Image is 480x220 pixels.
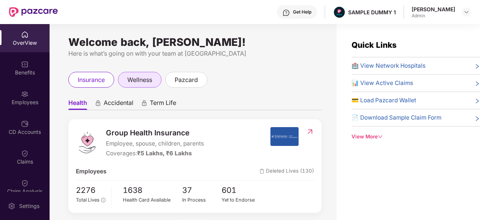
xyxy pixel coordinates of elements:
div: View More [352,133,480,141]
img: deleteIcon [260,169,264,174]
span: right [474,80,480,88]
img: New Pazcare Logo [9,7,58,17]
div: animation [141,100,148,106]
div: Coverages: [106,149,204,158]
img: svg+xml;base64,PHN2ZyBpZD0iQ2xhaW0iIHhtbG5zPSJodHRwOi8vd3d3LnczLm9yZy8yMDAwL3N2ZyIgd2lkdGg9IjIwIi... [21,179,29,187]
span: 📄 Download Sample Claim Form [352,113,441,122]
div: SAMPLE DUMMY 1 [348,9,396,16]
img: svg+xml;base64,PHN2ZyBpZD0iU2V0dGluZy0yMHgyMCIgeG1sbnM9Imh0dHA6Ly93d3cudzMub3JnLzIwMDAvc3ZnIiB3aW... [8,202,15,210]
img: Pazcare_Alternative_logo-01-01.png [334,7,345,18]
div: animation [95,100,101,106]
span: Employees [76,167,106,176]
span: 601 [222,184,261,197]
img: svg+xml;base64,PHN2ZyBpZD0iQmVuZWZpdHMiIHhtbG5zPSJodHRwOi8vd3d3LnczLm9yZy8yMDAwL3N2ZyIgd2lkdGg9Ij... [21,61,29,68]
img: insurerIcon [270,127,299,146]
span: 💳 Load Pazcard Wallet [352,96,416,105]
span: 1638 [123,184,182,197]
span: Quick Links [352,40,397,50]
span: 🏥 View Network Hospitals [352,61,426,70]
span: insurance [78,75,105,85]
span: ₹5 Lakhs, ₹6 Lakhs [137,150,192,157]
span: Health [68,99,87,110]
span: Deleted Lives (130) [260,167,314,176]
span: pazcard [175,75,198,85]
div: [PERSON_NAME] [412,6,455,13]
span: Total Lives [76,197,100,203]
span: info-circle [101,198,105,202]
div: Admin [412,13,455,19]
span: Group Health Insurance [106,127,204,138]
img: svg+xml;base64,PHN2ZyBpZD0iQ2xhaW0iIHhtbG5zPSJodHRwOi8vd3d3LnczLm9yZy8yMDAwL3N2ZyIgd2lkdGg9IjIwIi... [21,150,29,157]
span: 📊 View Active Claims [352,79,413,88]
div: Get Help [293,9,311,15]
span: 2276 [76,184,106,197]
span: right [474,97,480,105]
div: Settings [17,202,42,210]
img: svg+xml;base64,PHN2ZyBpZD0iQ0RfQWNjb3VudHMiIGRhdGEtbmFtZT0iQ0QgQWNjb3VudHMiIHhtbG5zPSJodHRwOi8vd3... [21,120,29,127]
span: Accidental [104,99,133,110]
span: 37 [182,184,222,197]
span: wellness [127,75,152,85]
span: right [474,63,480,70]
div: Yet to Endorse [222,196,261,204]
div: Health Card Available [123,196,182,204]
span: Employee, spouse, children, parents [106,139,204,148]
span: right [474,115,480,122]
img: svg+xml;base64,PHN2ZyBpZD0iSGVscC0zMngzMiIgeG1sbnM9Imh0dHA6Ly93d3cudzMub3JnLzIwMDAvc3ZnIiB3aWR0aD... [282,9,290,17]
img: logo [76,131,98,154]
div: In Process [182,196,222,204]
span: Term Life [150,99,176,110]
div: Welcome back, [PERSON_NAME]! [68,39,322,45]
img: svg+xml;base64,PHN2ZyBpZD0iRW1wbG95ZWVzIiB4bWxucz0iaHR0cDovL3d3dy53My5vcmcvMjAwMC9zdmciIHdpZHRoPS... [21,90,29,98]
img: svg+xml;base64,PHN2ZyBpZD0iSG9tZSIgeG1sbnM9Imh0dHA6Ly93d3cudzMub3JnLzIwMDAvc3ZnIiB3aWR0aD0iMjAiIG... [21,31,29,38]
img: svg+xml;base64,PHN2ZyBpZD0iRHJvcGRvd24tMzJ4MzIiIHhtbG5zPSJodHRwOi8vd3d3LnczLm9yZy8yMDAwL3N2ZyIgd2... [463,9,469,15]
div: Here is what’s going on with your team at [GEOGRAPHIC_DATA] [68,49,322,58]
span: down [378,134,383,139]
img: RedirectIcon [306,128,314,135]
